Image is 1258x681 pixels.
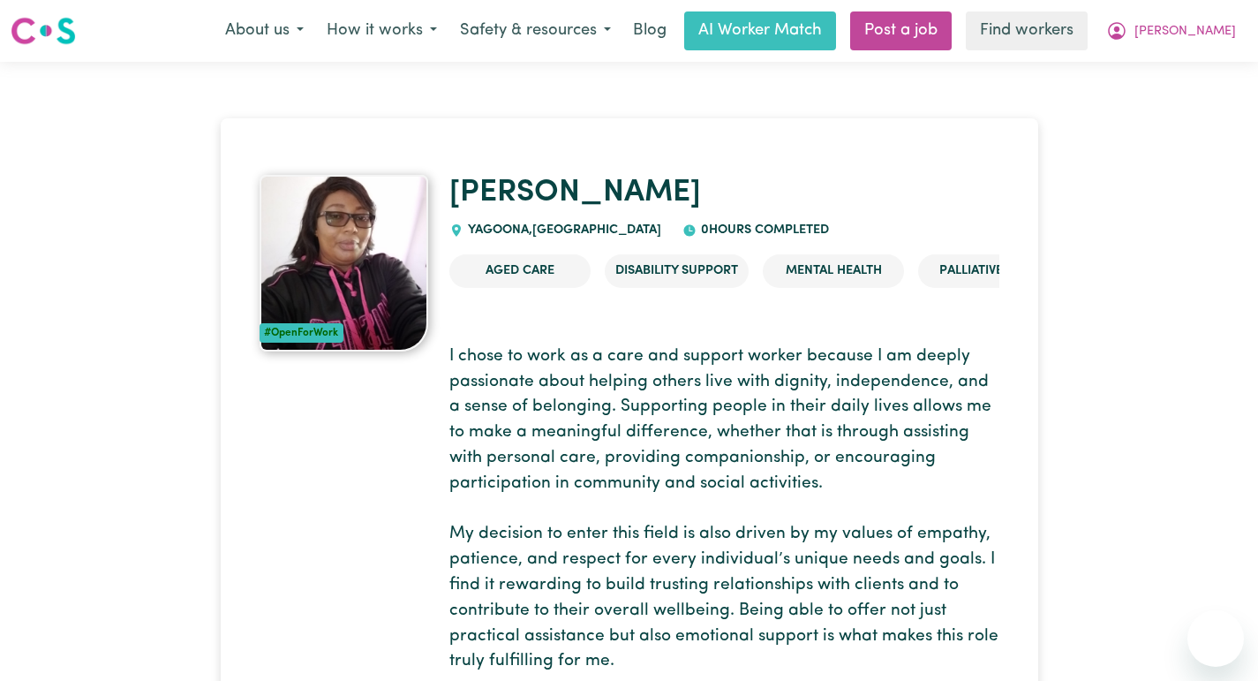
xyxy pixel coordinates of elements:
[1134,22,1236,42] span: [PERSON_NAME]
[449,254,591,288] li: Aged Care
[260,175,429,352] img: Margaret
[463,223,661,237] span: YAGOONA , [GEOGRAPHIC_DATA]
[11,11,76,51] a: Careseekers logo
[260,323,344,343] div: #OpenForWork
[966,11,1088,50] a: Find workers
[449,178,701,208] a: [PERSON_NAME]
[11,15,76,47] img: Careseekers logo
[1095,12,1247,49] button: My Account
[449,344,999,675] p: I chose to work as a care and support worker because I am deeply passionate about helping others ...
[214,12,315,49] button: About us
[918,254,1059,288] li: Palliative care
[697,223,829,237] span: 0 hours completed
[605,254,749,288] li: Disability Support
[850,11,952,50] a: Post a job
[622,11,677,50] a: Blog
[684,11,836,50] a: AI Worker Match
[448,12,622,49] button: Safety & resources
[1187,610,1244,667] iframe: Button to launch messaging window
[315,12,448,49] button: How it works
[260,175,429,352] a: Margaret's profile picture'#OpenForWork
[763,254,904,288] li: Mental Health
